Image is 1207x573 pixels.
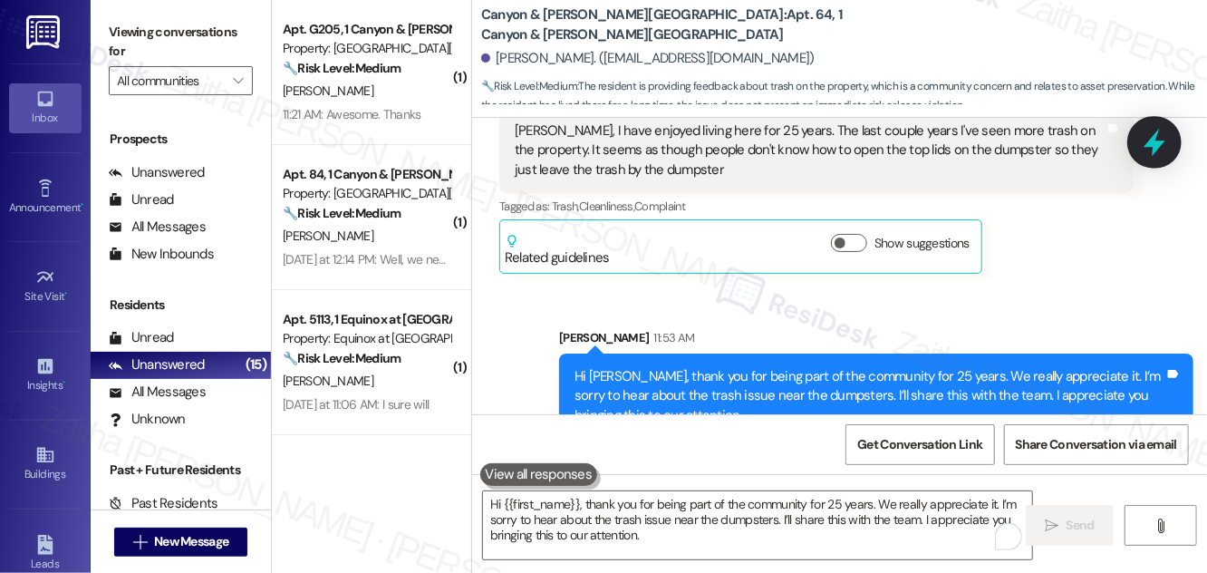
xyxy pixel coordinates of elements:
div: [DATE] at 12:14 PM: Well, we need a front glass door on the front of our door but besides that we... [283,251,872,267]
div: Unknown [109,410,186,429]
span: Send [1067,516,1095,535]
div: Past + Future Residents [91,461,271,480]
i:  [133,535,147,549]
div: [PERSON_NAME] [559,328,1193,354]
div: Property: [GEOGRAPHIC_DATA][PERSON_NAME] [283,184,450,203]
label: Viewing conversations for [109,18,253,66]
button: New Message [114,528,248,557]
button: Send [1026,505,1114,546]
div: Apt. 5113, 1 Equinox at [GEOGRAPHIC_DATA] [283,310,450,329]
a: Buildings [9,440,82,489]
div: Property: Equinox at [GEOGRAPHIC_DATA] [283,329,450,348]
span: [PERSON_NAME] [283,373,373,389]
div: 11:53 AM [650,328,695,347]
div: All Messages [109,218,206,237]
b: Canyon & [PERSON_NAME][GEOGRAPHIC_DATA]: Apt. 64, 1 Canyon & [PERSON_NAME][GEOGRAPHIC_DATA] [481,5,844,44]
div: Unread [109,328,174,347]
i:  [1154,519,1167,533]
span: Get Conversation Link [857,435,982,454]
a: Inbox [9,83,82,132]
textarea: To enrich screen reader interactions, please activate Accessibility in Grammarly extension settings [483,491,1032,559]
span: Trash , [552,199,579,214]
span: New Message [154,532,228,551]
div: Tagged as: [499,193,1134,219]
div: Related guidelines [505,234,610,267]
div: Prospects [91,130,271,149]
label: Show suggestions [874,234,970,253]
div: [DATE] at 11:06 AM: I sure will [283,396,429,413]
span: Cleanliness , [579,199,634,214]
div: (15) [241,351,271,379]
div: Apt. 84, 1 Canyon & [PERSON_NAME][GEOGRAPHIC_DATA] [283,165,450,184]
div: Unanswered [109,355,205,374]
div: Residents [91,296,271,315]
span: [PERSON_NAME] [283,83,373,99]
a: Insights • [9,351,82,400]
div: 11:21 AM: Awesome. Thanks [283,106,421,122]
strong: 🔧 Risk Level: Medium [283,205,401,221]
div: All Messages [109,383,206,402]
div: Hi [PERSON_NAME], thank you for being part of the community for 25 years. We really appreciate it... [575,367,1164,425]
span: [PERSON_NAME] [283,228,373,244]
div: [PERSON_NAME]. ([EMAIL_ADDRESS][DOMAIN_NAME]) [481,49,815,68]
span: • [63,376,65,389]
input: All communities [117,66,224,95]
strong: 🔧 Risk Level: Medium [283,60,401,76]
div: [PERSON_NAME], I have enjoyed living here for 25 years. The last couple years I've seen more tras... [515,121,1105,180]
span: Complaint [634,199,685,214]
button: Share Conversation via email [1004,424,1189,465]
span: Share Conversation via email [1016,435,1177,454]
span: • [81,199,83,211]
span: • [65,287,68,300]
span: : The resident is providing feedback about trash on the property, which is a community concern an... [481,77,1207,116]
div: Unread [109,190,174,209]
div: Property: [GEOGRAPHIC_DATA][PERSON_NAME] [283,39,450,58]
strong: 🔧 Risk Level: Medium [481,79,577,93]
a: Site Visit • [9,262,82,311]
div: Unanswered [109,163,205,182]
div: New Inbounds [109,245,214,264]
strong: 🔧 Risk Level: Medium [283,350,401,366]
i:  [1045,519,1058,533]
button: Get Conversation Link [845,424,994,465]
img: ResiDesk Logo [26,15,63,49]
i:  [233,73,243,88]
div: Apt. G205, 1 Canyon & [PERSON_NAME][GEOGRAPHIC_DATA] [283,20,450,39]
div: Past Residents [109,494,218,513]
